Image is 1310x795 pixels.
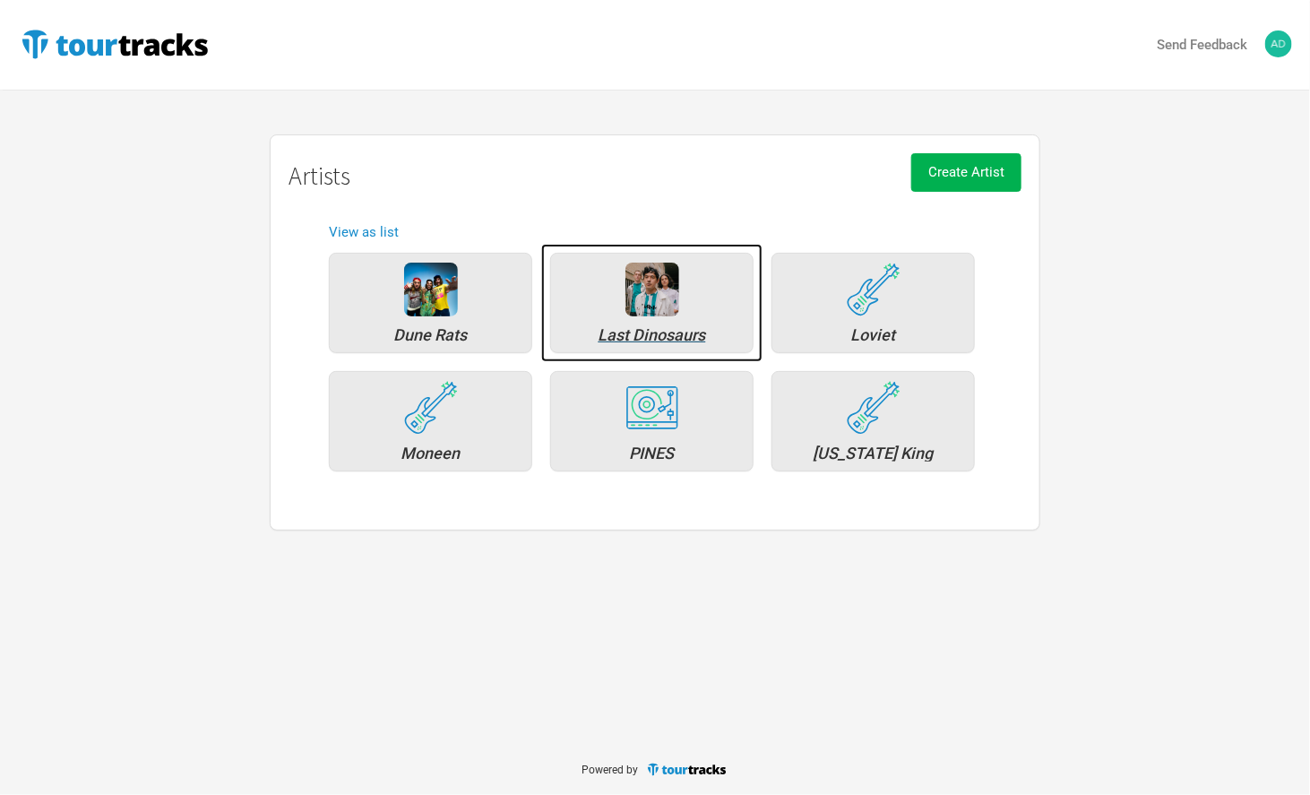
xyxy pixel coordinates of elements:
strong: Send Feedback [1157,37,1247,53]
img: tourtracks_icons_FA_01_icons_rock.svg [847,381,901,435]
div: Dune Rats [339,327,522,343]
div: Dune Rats [404,263,458,316]
span: Create Artist [928,164,1004,180]
img: tourtracks_icons_FA_01_icons_rock.svg [404,381,458,435]
img: TourTracks [646,762,728,777]
img: 0ec804f3-481d-4bf0-8711-a3c903b8a16b-Dune_Rats_WEB_by_Ian_Laidlaw-12.JPG.png [404,263,458,316]
span: Powered by [582,765,639,777]
img: tourtracks_icons_FA_07_icons_electronic.svg [625,385,679,431]
div: Texas King [781,445,965,462]
div: Last Dinosaurs [560,327,744,343]
a: PINES [541,362,763,480]
div: Last Dinosaurs [625,263,679,316]
div: Texas King [847,381,901,435]
img: tourtracks_icons_FA_01_icons_rock.svg [847,263,901,316]
img: c0d706d6-9ee3-482e-9e4b-0e75ddb87933-41691808_10156456353871413_4087983781099601920_o.jpg.png [625,263,679,316]
a: Loviet [763,244,984,362]
h1: Artists [289,162,1021,190]
a: View as list [329,224,399,240]
div: Loviet [781,327,965,343]
a: Last Dinosaurs [541,244,763,362]
a: Moneen [320,362,541,480]
div: Loviet [847,263,901,316]
a: [US_STATE] King [763,362,984,480]
img: adamkreeft [1265,30,1292,57]
div: PINES [625,381,679,435]
a: Dune Rats [320,244,541,362]
div: Moneen [404,381,458,435]
div: Moneen [339,445,522,462]
button: Create Artist [911,153,1021,192]
div: PINES [560,445,744,462]
img: TourTracks [18,26,211,62]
